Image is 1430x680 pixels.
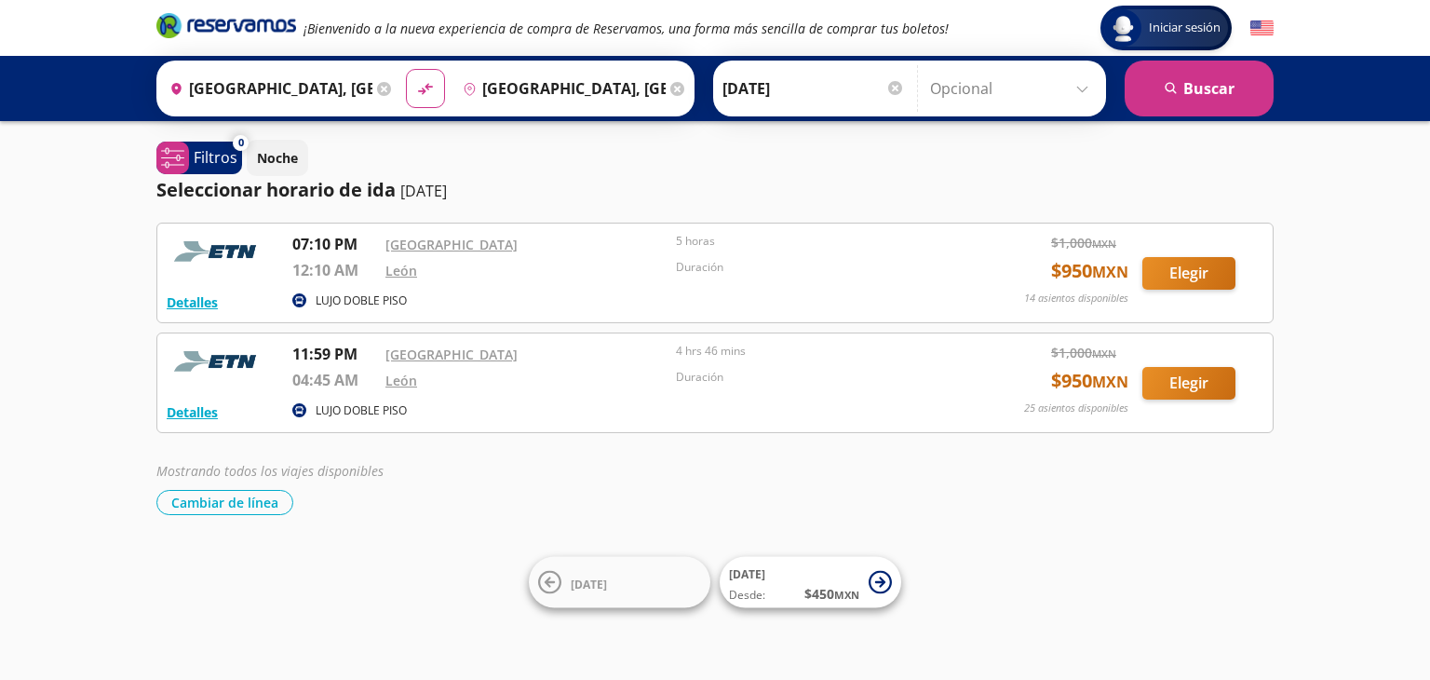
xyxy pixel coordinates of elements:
[292,369,376,391] p: 04:45 AM
[804,584,859,604] span: $ 450
[304,20,949,37] em: ¡Bienvenido a la nueva experiencia de compra de Reservamos, una forma más sencilla de comprar tus...
[385,346,518,363] a: [GEOGRAPHIC_DATA]
[676,343,957,360] p: 4 hrs 46 mins
[1250,17,1274,40] button: English
[1051,233,1116,252] span: $ 1,000
[1092,372,1128,392] small: MXN
[156,462,384,480] em: Mostrando todos los viajes disponibles
[156,11,296,45] a: Brand Logo
[529,557,710,608] button: [DATE]
[247,140,308,176] button: Noche
[385,236,518,253] a: [GEOGRAPHIC_DATA]
[156,142,242,174] button: 0Filtros
[834,588,859,602] small: MXN
[676,259,957,276] p: Duración
[156,11,296,39] i: Brand Logo
[156,176,396,204] p: Seleccionar horario de ida
[930,65,1097,112] input: Opcional
[1141,19,1228,37] span: Iniciar sesión
[729,566,765,582] span: [DATE]
[292,233,376,255] p: 07:10 PM
[316,402,407,419] p: LUJO DOBLE PISO
[316,292,407,309] p: LUJO DOBLE PISO
[167,343,269,380] img: RESERVAMOS
[1051,343,1116,362] span: $ 1,000
[455,65,666,112] input: Buscar Destino
[385,372,417,389] a: León
[1142,257,1235,290] button: Elegir
[1092,237,1116,251] small: MXN
[167,402,218,422] button: Detalles
[1024,291,1128,306] p: 14 asientos disponibles
[257,148,298,168] p: Noche
[722,65,905,112] input: Elegir Fecha
[729,587,765,604] span: Desde:
[1125,61,1274,116] button: Buscar
[676,369,957,386] p: Duración
[167,292,218,312] button: Detalles
[292,343,376,365] p: 11:59 PM
[1051,257,1128,285] span: $ 950
[194,146,237,169] p: Filtros
[156,490,293,515] button: Cambiar de línea
[1092,262,1128,282] small: MXN
[571,576,607,592] span: [DATE]
[162,65,372,112] input: Buscar Origen
[385,262,417,279] a: León
[167,233,269,270] img: RESERVAMOS
[292,259,376,281] p: 12:10 AM
[1051,367,1128,395] span: $ 950
[1092,347,1116,360] small: MXN
[1024,401,1128,416] p: 25 asientos disponibles
[238,135,244,151] span: 0
[1142,367,1235,400] button: Elegir
[676,233,957,250] p: 5 horas
[720,557,901,608] button: [DATE]Desde:$450MXN
[400,180,447,202] p: [DATE]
